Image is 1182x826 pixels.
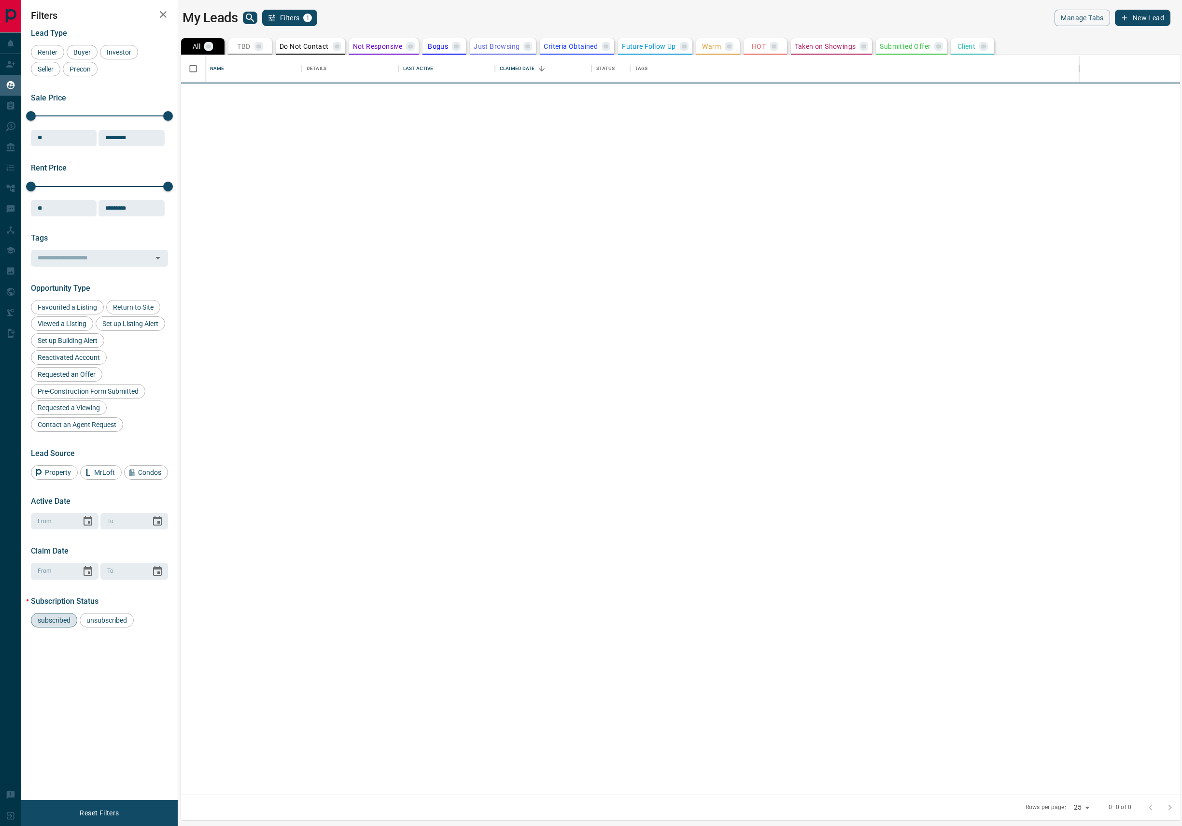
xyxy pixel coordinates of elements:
p: TBD [237,43,250,50]
div: Name [205,55,302,82]
span: Investor [103,48,135,56]
div: Last Active [398,55,495,82]
span: 1 [304,14,311,21]
div: Details [302,55,398,82]
span: Renter [34,48,61,56]
h2: Filters [31,10,168,21]
div: Set up Building Alert [31,333,104,348]
span: Return to Site [110,303,157,311]
div: unsubscribed [80,613,134,627]
span: Requested an Offer [34,370,99,378]
span: Contact an Agent Request [34,421,120,428]
div: Set up Listing Alert [96,316,165,331]
span: subscribed [34,616,74,624]
span: Set up Building Alert [34,337,101,344]
button: Filters1 [262,10,318,26]
span: Set up Listing Alert [99,320,162,328]
span: Opportunity Type [31,284,90,293]
div: Pre-Construction Form Submitted [31,384,145,399]
span: Claim Date [31,546,69,555]
div: Favourited a Listing [31,300,104,314]
div: Contact an Agent Request [31,417,123,432]
span: Favourited a Listing [34,303,100,311]
span: Sale Price [31,93,66,102]
div: Tags [635,55,648,82]
p: Criteria Obtained [544,43,598,50]
button: search button [243,12,257,24]
div: Buyer [67,45,98,59]
p: Rows per page: [1026,803,1066,812]
div: Status [591,55,630,82]
span: Active Date [31,497,70,506]
h1: My Leads [183,10,238,26]
span: Buyer [70,48,94,56]
p: All [193,43,200,50]
span: Lead Type [31,28,67,38]
span: Viewed a Listing [34,320,90,328]
span: Lead Source [31,449,75,458]
button: Choose date [78,512,98,531]
span: Rent Price [31,163,67,172]
div: Claimed Date [495,55,591,82]
div: MrLoft [80,465,122,480]
p: Do Not Contact [280,43,329,50]
button: Sort [535,62,549,75]
span: Tags [31,233,48,242]
div: Viewed a Listing [31,316,93,331]
div: Investor [100,45,138,59]
div: Status [596,55,615,82]
p: Taken on Showings [795,43,856,50]
span: Seller [34,65,57,73]
div: Details [307,55,326,82]
span: unsubscribed [83,616,130,624]
div: 25 [1070,800,1093,814]
span: Precon [66,65,94,73]
span: Pre-Construction Form Submitted [34,387,142,395]
p: Just Browsing [474,43,520,50]
button: Choose date [148,512,167,531]
div: Renter [31,45,64,59]
div: Claimed Date [500,55,535,82]
div: Name [210,55,225,82]
button: Reset Filters [73,805,125,821]
p: Client [957,43,975,50]
button: Choose date [148,562,167,581]
p: Submitted Offer [880,43,930,50]
p: Bogus [428,43,448,50]
span: MrLoft [91,469,118,476]
span: Property [42,469,74,476]
div: Precon [63,62,98,76]
button: Open [151,251,165,265]
button: Manage Tabs [1055,10,1110,26]
p: Not Responsive [353,43,403,50]
div: Last Active [403,55,433,82]
span: Subscription Status [31,597,98,606]
span: Reactivated Account [34,354,103,361]
div: Seller [31,62,60,76]
div: Condos [124,465,168,480]
button: New Lead [1115,10,1170,26]
div: Requested an Offer [31,367,102,382]
p: HOT [752,43,766,50]
p: 0–0 of 0 [1109,803,1131,812]
p: Future Follow Up [622,43,675,50]
div: Property [31,465,78,480]
div: Tags [630,55,1079,82]
div: subscribed [31,613,77,627]
div: Reactivated Account [31,350,107,365]
span: Condos [135,469,165,476]
span: Requested a Viewing [34,404,103,412]
p: Warm [702,43,721,50]
div: Return to Site [106,300,160,314]
div: Requested a Viewing [31,400,107,415]
button: Choose date [78,562,98,581]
